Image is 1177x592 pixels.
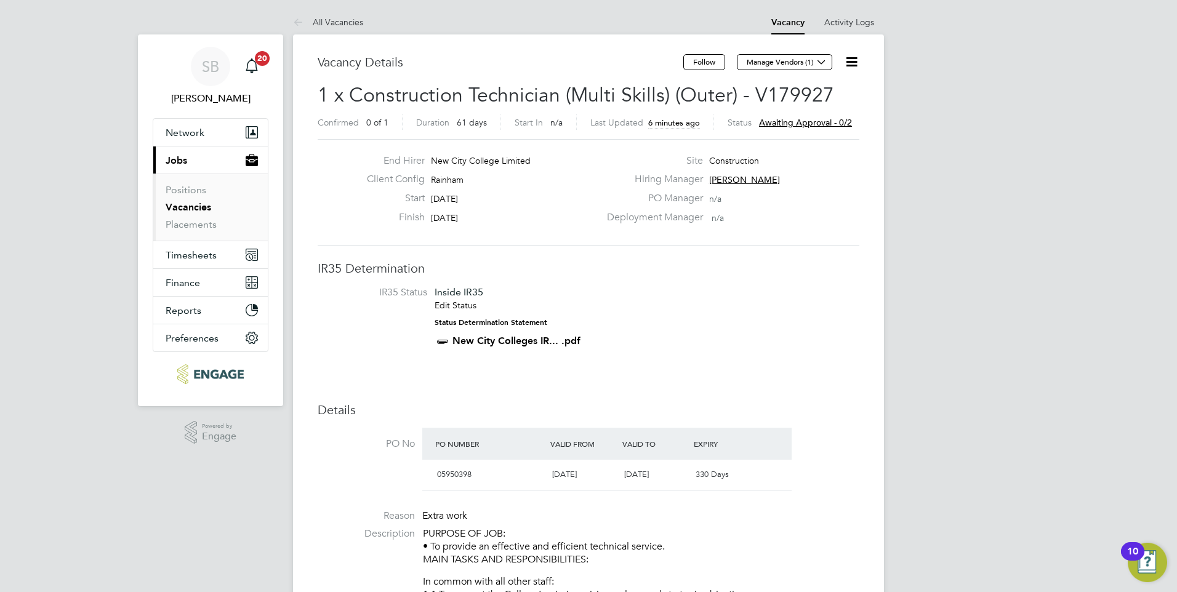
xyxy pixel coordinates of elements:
span: 6 minutes ago [648,118,700,128]
label: Client Config [357,173,425,186]
a: SB[PERSON_NAME] [153,47,268,106]
img: ncclondon-logo-retina.png [177,364,243,384]
span: Jobs [166,154,187,166]
label: Duration [416,117,449,128]
label: IR35 Status [330,286,427,299]
label: Start [357,192,425,205]
span: 1 x Construction Technician (Multi Skills) (Outer) - V179927 [318,83,834,107]
span: Finance [166,277,200,289]
label: End Hirer [357,154,425,167]
label: Hiring Manager [600,173,703,186]
label: Deployment Manager [600,211,703,224]
span: SB [202,58,219,74]
a: Vacancy [771,17,805,28]
label: Start In [515,117,543,128]
label: Description [318,527,415,540]
span: Engage [202,431,236,442]
span: Preferences [166,332,219,344]
button: Open Resource Center, 10 new notifications [1128,543,1167,582]
label: Last Updated [590,117,643,128]
button: Jobs [153,146,268,174]
span: New City College Limited [431,155,531,166]
label: Reason [318,510,415,522]
p: PURPOSE OF JOB: • To provide an effective and efficient technical service. MAIN TASKS AND RESPONS... [423,527,859,566]
span: 61 days [457,117,487,128]
button: Reports [153,297,268,324]
div: PO Number [432,433,547,455]
label: PO No [318,438,415,450]
nav: Main navigation [138,34,283,406]
a: Placements [166,218,217,230]
a: All Vacancies [293,17,363,28]
span: 20 [255,51,270,66]
label: PO Manager [600,192,703,205]
a: 20 [239,47,264,86]
h3: Details [318,402,859,418]
div: Jobs [153,174,268,241]
a: Edit Status [435,300,476,311]
label: Status [728,117,752,128]
a: Vacancies [166,201,211,213]
a: Go to home page [153,364,268,384]
button: Timesheets [153,241,268,268]
button: Follow [683,54,725,70]
span: Powered by [202,421,236,431]
a: New City Colleges IR... .pdf [452,335,580,346]
span: Reports [166,305,201,316]
span: n/a [709,193,721,204]
h3: Vacancy Details [318,54,683,70]
label: Site [600,154,703,167]
div: 10 [1127,551,1138,567]
span: [DATE] [552,469,577,479]
span: Rainham [431,174,464,185]
div: Expiry [691,433,763,455]
span: [DATE] [624,469,649,479]
span: [DATE] [431,193,458,204]
span: [PERSON_NAME] [709,174,780,185]
a: Powered byEngage [185,421,237,444]
span: 330 Days [696,469,729,479]
strong: Status Determination Statement [435,318,547,327]
button: Preferences [153,324,268,351]
div: Valid To [619,433,691,455]
span: Awaiting approval - 0/2 [759,117,852,128]
span: 0 of 1 [366,117,388,128]
span: [DATE] [431,212,458,223]
span: Construction [709,155,759,166]
span: Inside IR35 [435,286,483,298]
span: Stephen Brayshaw [153,91,268,106]
span: n/a [550,117,563,128]
span: n/a [712,212,724,223]
span: Network [166,127,204,138]
a: Positions [166,184,206,196]
h3: IR35 Determination [318,260,859,276]
button: Network [153,119,268,146]
span: 05950398 [437,469,472,479]
label: Finish [357,211,425,224]
span: Timesheets [166,249,217,261]
a: Activity Logs [824,17,874,28]
div: Valid From [547,433,619,455]
button: Finance [153,269,268,296]
button: Manage Vendors (1) [737,54,832,70]
span: Extra work [422,510,467,522]
label: Confirmed [318,117,359,128]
